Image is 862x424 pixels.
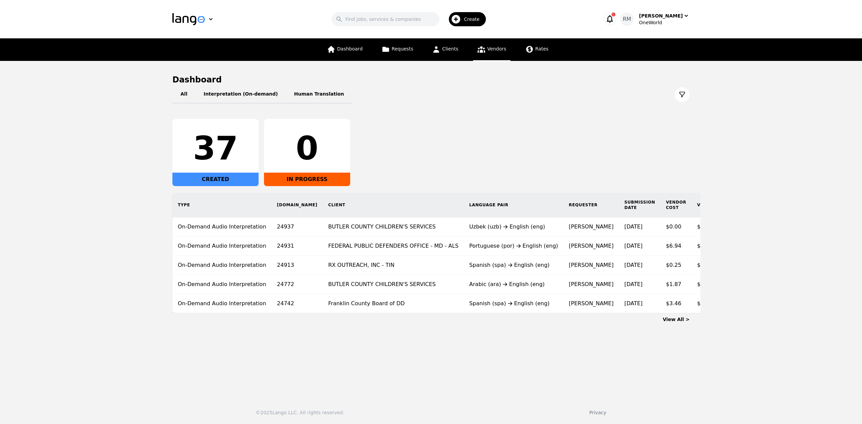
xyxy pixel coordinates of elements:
div: OneWorld [639,19,690,26]
time: [DATE] [624,262,642,268]
th: Language Pair [464,193,564,217]
th: Vendor Rate [692,193,739,217]
td: 24772 [272,275,323,294]
time: [DATE] [624,300,642,307]
a: View All > [663,317,690,322]
span: $0.20/minute [697,300,733,307]
div: Portuguese (por) English (eng) [469,242,558,250]
div: IN PROGRESS [264,173,350,186]
a: Rates [521,38,553,61]
td: RX OUTREACH, INC - TIN [323,256,464,275]
td: 24742 [272,294,323,313]
th: Requester [563,193,619,217]
td: [PERSON_NAME] [563,256,619,275]
button: RM[PERSON_NAME]OneWorld [620,12,690,26]
button: Interpretation (On-demand) [195,85,286,104]
td: $1.87 [661,275,692,294]
td: [PERSON_NAME] [563,237,619,256]
td: BUTLER COUNTY CHILDREN'S SERVICES [323,275,464,294]
td: On-Demand Audio Interpretation [172,217,272,237]
td: 24931 [272,237,323,256]
div: Spanish (spa) English (eng) [469,261,558,269]
td: On-Demand Audio Interpretation [172,294,272,313]
td: Franklin County Board of DD [323,294,464,313]
div: Uzbek (uzb) English (eng) [469,223,558,231]
span: Rates [535,46,549,51]
th: Submission Date [619,193,660,217]
div: 37 [178,132,253,165]
time: [DATE] [624,223,642,230]
span: Requests [392,46,413,51]
time: [DATE] [624,281,642,287]
a: Requests [377,38,417,61]
td: [PERSON_NAME] [563,275,619,294]
td: $0.25 [661,256,692,275]
div: [PERSON_NAME] [639,12,683,19]
th: Vendor Cost [661,193,692,217]
div: Spanish (spa) English (eng) [469,299,558,308]
a: Clients [428,38,462,61]
div: 0 [269,132,345,165]
h1: Dashboard [172,74,690,85]
div: CREATED [172,173,259,186]
button: Human Translation [286,85,352,104]
a: Privacy [589,410,606,415]
td: On-Demand Audio Interpretation [172,237,272,256]
span: $0.20/minute [697,262,733,268]
button: Create [439,9,490,29]
th: [DOMAIN_NAME] [272,193,323,217]
span: $0.00/ [697,223,714,230]
th: Type [172,193,272,217]
a: Vendors [473,38,510,61]
td: $0.00 [661,217,692,237]
img: Logo [172,13,205,25]
td: [PERSON_NAME] [563,217,619,237]
td: $3.46 [661,294,692,313]
div: © 2025 Lango LLC. All rights reserved. [256,409,344,416]
span: $0.30/minute [697,281,733,287]
td: On-Demand Audio Interpretation [172,256,272,275]
span: Dashboard [337,46,363,51]
input: Find jobs, services & companies [332,12,439,26]
td: 24937 [272,217,323,237]
td: BUTLER COUNTY CHILDREN'S SERVICES [323,217,464,237]
div: Arabic (ara) English (eng) [469,280,558,288]
time: [DATE] [624,243,642,249]
td: 24913 [272,256,323,275]
a: Dashboard [323,38,367,61]
td: On-Demand Audio Interpretation [172,275,272,294]
td: $6.94 [661,237,692,256]
span: Create [464,16,485,23]
th: Client [323,193,464,217]
button: Filter [675,87,690,102]
span: Vendors [487,46,506,51]
span: Clients [442,46,458,51]
td: [PERSON_NAME] [563,294,619,313]
span: $0.35/minute [697,243,733,249]
td: FEDERAL PUBLIC DEFENDERS OFFICE - MD - ALS [323,237,464,256]
span: RM [623,15,631,23]
button: All [172,85,195,104]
